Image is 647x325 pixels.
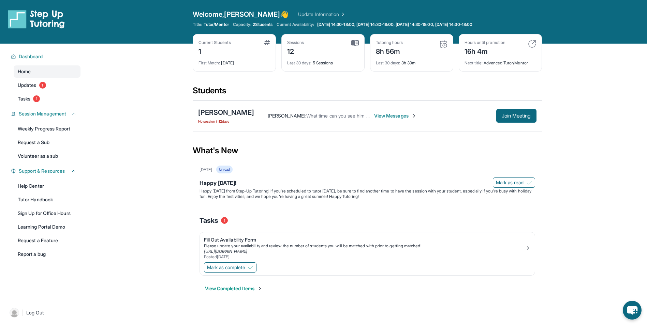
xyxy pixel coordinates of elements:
[14,194,80,206] a: Tutor Handbook
[316,22,474,27] a: [DATE] 14:30-18:00, [DATE] 14:30-18:00, [DATE] 14:30-18:00, [DATE] 14:30-18:00
[216,166,233,173] div: Unread
[14,234,80,247] a: Request a Feature
[204,236,525,243] div: Fill Out Availability Form
[204,249,247,254] a: [URL][DOMAIN_NAME]
[198,108,254,117] div: [PERSON_NAME]
[193,136,542,166] div: What's New
[528,40,536,48] img: card
[493,177,535,188] button: Mark as read
[287,56,359,66] div: 5 Sessions
[19,110,66,117] span: Session Management
[465,60,483,65] span: Next title :
[16,53,76,60] button: Dashboard
[193,22,202,27] span: Title:
[351,40,359,46] img: card
[287,40,304,45] div: Sessions
[207,264,245,271] span: Mark as complete
[298,11,346,18] a: Update Information
[200,216,218,225] span: Tasks
[204,243,525,249] div: Please update your availability and review the number of students you will be matched with prior ...
[198,60,220,65] span: First Match :
[277,22,314,27] span: Current Availability:
[14,79,80,91] a: Updates1
[198,119,254,124] span: No session in 12 days
[248,265,253,270] img: Mark as complete
[287,60,312,65] span: Last 30 days :
[306,113,385,119] span: What time can you see him [DATE] ?
[527,180,532,185] img: Mark as read
[193,85,542,100] div: Students
[623,301,642,320] button: chat-button
[19,168,65,174] span: Support & Resources
[200,232,535,261] a: Fill Out Availability FormPlease update your availability and review the number of students you w...
[7,305,80,320] a: |Log Out
[14,180,80,192] a: Help Center
[233,22,252,27] span: Capacity:
[376,40,403,45] div: Tutoring hours
[268,113,306,119] span: [PERSON_NAME] :
[376,45,403,56] div: 8h 56m
[8,10,65,29] img: logo
[339,11,346,18] img: Chevron Right
[18,82,36,89] span: Updates
[198,40,231,45] div: Current Students
[376,56,447,66] div: 3h 39m
[26,309,44,316] span: Log Out
[374,112,417,119] span: View Messages
[10,308,19,318] img: user-img
[204,22,229,27] span: Tutor/Mentor
[496,179,524,186] span: Mark as read
[14,123,80,135] a: Weekly Progress Report
[14,207,80,219] a: Sign Up for Office Hours
[465,45,505,56] div: 16h 4m
[376,60,400,65] span: Last 30 days :
[22,309,24,317] span: |
[317,22,472,27] span: [DATE] 14:30-18:00, [DATE] 14:30-18:00, [DATE] 14:30-18:00, [DATE] 14:30-18:00
[16,110,76,117] button: Session Management
[39,82,46,89] span: 1
[205,285,263,292] button: View Completed Items
[411,113,417,119] img: Chevron-Right
[193,10,289,19] span: Welcome, [PERSON_NAME] 👋
[287,45,304,56] div: 12
[200,188,535,199] p: Happy [DATE] from Step-Up Tutoring! If you're scheduled to tutor [DATE], be sure to find another ...
[439,40,447,48] img: card
[465,56,536,66] div: Advanced Tutor/Mentor
[198,56,270,66] div: [DATE]
[14,221,80,233] a: Learning Portal Demo
[200,179,535,188] div: Happy [DATE]!
[200,167,212,172] div: [DATE]
[33,95,40,102] span: 1
[198,45,231,56] div: 1
[221,217,228,224] span: 1
[14,65,80,78] a: Home
[18,95,30,102] span: Tasks
[19,53,43,60] span: Dashboard
[204,254,525,260] div: Posted [DATE]
[14,248,80,260] a: Report a bug
[204,262,256,273] button: Mark as complete
[502,114,531,118] span: Join Meeting
[18,68,31,75] span: Home
[465,40,505,45] div: Hours until promotion
[14,93,80,105] a: Tasks1
[496,109,536,123] button: Join Meeting
[14,150,80,162] a: Volunteer as a sub
[253,22,273,27] span: 2 Students
[14,136,80,149] a: Request a Sub
[16,168,76,174] button: Support & Resources
[264,40,270,45] img: card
